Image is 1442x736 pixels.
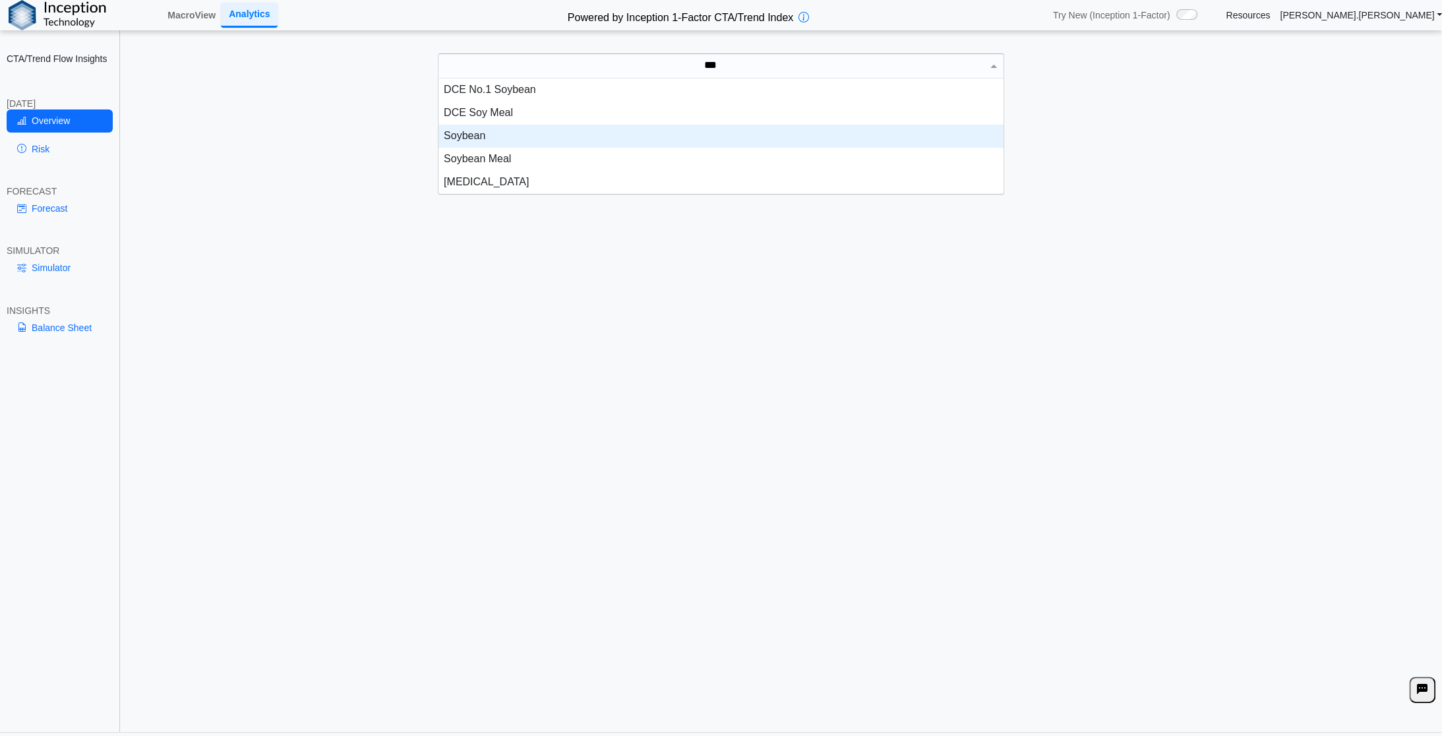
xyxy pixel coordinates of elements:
[7,138,113,160] a: Risk
[221,3,278,27] a: Analytics
[1280,9,1442,21] a: [PERSON_NAME].[PERSON_NAME]
[438,171,1004,194] div: [MEDICAL_DATA]
[7,53,113,65] h2: CTA/Trend Flow Insights
[128,115,1435,123] h5: Positioning data updated at previous day close; Price and Flow estimates updated intraday (15-min...
[7,257,113,279] a: Simulator
[1053,9,1170,21] span: Try New (Inception 1-Factor)
[7,245,113,257] div: SIMULATOR
[7,305,113,317] div: INSIGHTS
[7,197,113,220] a: Forecast
[125,165,1439,179] h3: Please Select an Asset to Start
[7,317,113,339] a: Balance Sheet
[438,78,1004,102] div: DCE No.1 Soybean
[562,6,798,25] h2: Powered by Inception 1-Factor CTA/Trend Index
[438,125,1004,148] div: Soybean
[1226,9,1270,21] a: Resources
[438,148,1004,171] div: Soybean Meal
[7,98,113,109] div: [DATE]
[162,4,221,26] a: MacroView
[7,185,113,197] div: FORECAST
[438,102,1004,125] div: DCE Soy Meal
[7,109,113,132] a: Overview
[438,78,1004,194] div: grid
